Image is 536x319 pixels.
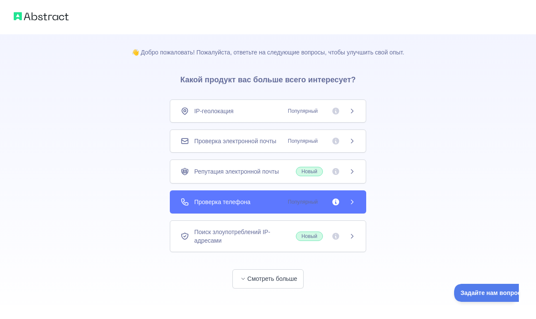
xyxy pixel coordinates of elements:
font: 👋 Добро пожаловать! Пожалуйста, ответьте на следующие вопросы, чтобы улучшить свой опыт. [132,49,404,56]
font: Популярный [288,138,318,144]
font: Проверка телефона [194,199,250,205]
font: Какой продукт вас больше всего интересует? [181,75,356,84]
font: Проверка электронной почты [194,138,276,144]
font: Популярный [288,108,318,114]
font: Задайте нам вопрос [6,6,67,12]
img: Абстрактный логотип [14,10,69,22]
font: Популярный [288,199,318,205]
font: Смотреть больше [247,275,297,282]
font: IP-геолокация [194,108,234,114]
font: Репутация электронной почты [194,168,279,175]
font: Новый [301,233,317,239]
iframe: Переключить поддержку клиентов [454,284,519,302]
font: Поиск злоупотреблений IP-адресами [194,229,270,244]
font: Новый [301,169,317,175]
button: Смотреть больше [232,269,304,289]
